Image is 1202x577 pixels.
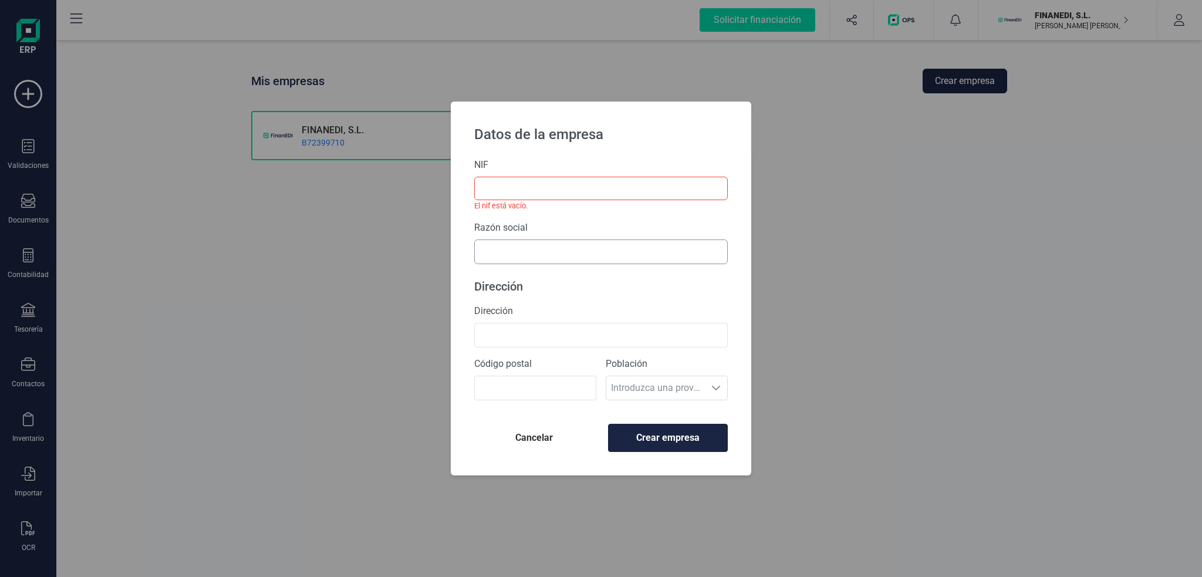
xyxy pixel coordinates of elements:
[606,357,728,371] label: Población
[474,158,728,172] label: NIF
[465,116,737,149] p: Datos de la empresa
[608,424,728,452] button: Crear empresa
[474,304,728,318] label: Dirección
[474,221,728,235] label: Razón social
[474,200,728,211] small: El nif está vacío.
[474,424,594,452] button: Cancelar
[618,431,718,445] span: Crear empresa
[474,278,728,295] p: Dirección
[474,357,596,371] label: Código postal
[484,431,585,445] span: Cancelar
